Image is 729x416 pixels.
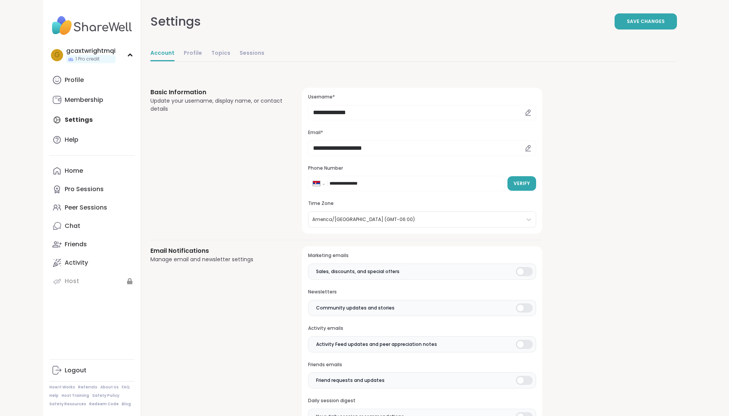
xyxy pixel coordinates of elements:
div: Membership [65,96,103,104]
h3: Activity emails [308,325,536,332]
a: Logout [49,361,135,380]
a: Topics [211,46,230,61]
button: Save Changes [615,13,677,29]
a: Safety Resources [49,401,86,407]
div: Peer Sessions [65,203,107,212]
span: Sales, discounts, and special offers [316,268,400,275]
a: Help [49,131,135,149]
a: Host [49,272,135,290]
a: Peer Sessions [49,198,135,217]
a: Account [150,46,175,61]
div: gcaxtwrightmqi [66,47,116,55]
span: Activity Feed updates and peer appreciation notes [316,341,437,348]
h3: Email* [308,129,536,136]
div: Pro Sessions [65,185,104,193]
img: ShareWell Nav Logo [49,12,135,39]
div: Friends [65,240,87,249]
div: Logout [65,366,86,375]
a: Home [49,162,135,180]
div: Update your username, display name, or contact details [150,97,284,113]
h3: Phone Number [308,165,536,172]
div: Help [65,136,78,144]
a: Help [49,393,59,398]
a: How It Works [49,385,75,390]
h3: Friends emails [308,362,536,368]
div: Settings [150,12,201,31]
span: Friend requests and updates [316,377,385,384]
a: FAQ [122,385,130,390]
a: Profile [184,46,202,61]
div: Home [65,167,83,175]
h3: Daily session digest [308,398,536,404]
div: Host [65,277,79,285]
h3: Newsletters [308,289,536,295]
span: g [54,50,60,60]
div: Activity [65,259,88,267]
a: Blog [122,401,131,407]
a: Pro Sessions [49,180,135,198]
button: Verify [507,176,536,191]
div: Profile [65,76,84,84]
a: Friends [49,235,135,254]
span: Community updates and stories [316,305,395,311]
a: Safety Policy [92,393,119,398]
h3: Email Notifications [150,246,284,255]
div: Chat [65,222,80,230]
span: Verify [514,180,530,187]
a: Sessions [240,46,264,61]
a: Membership [49,91,135,109]
a: Profile [49,71,135,89]
a: Chat [49,217,135,235]
h3: Time Zone [308,200,536,207]
span: Save Changes [627,18,665,25]
h3: Basic Information [150,88,284,97]
a: Host Training [62,393,89,398]
div: Manage email and newsletter settings [150,255,284,264]
a: About Us [100,385,119,390]
h3: Username* [308,94,536,100]
span: 1 Pro credit [75,56,99,62]
a: Referrals [78,385,97,390]
h3: Marketing emails [308,252,536,259]
a: Redeem Code [89,401,119,407]
a: Activity [49,254,135,272]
